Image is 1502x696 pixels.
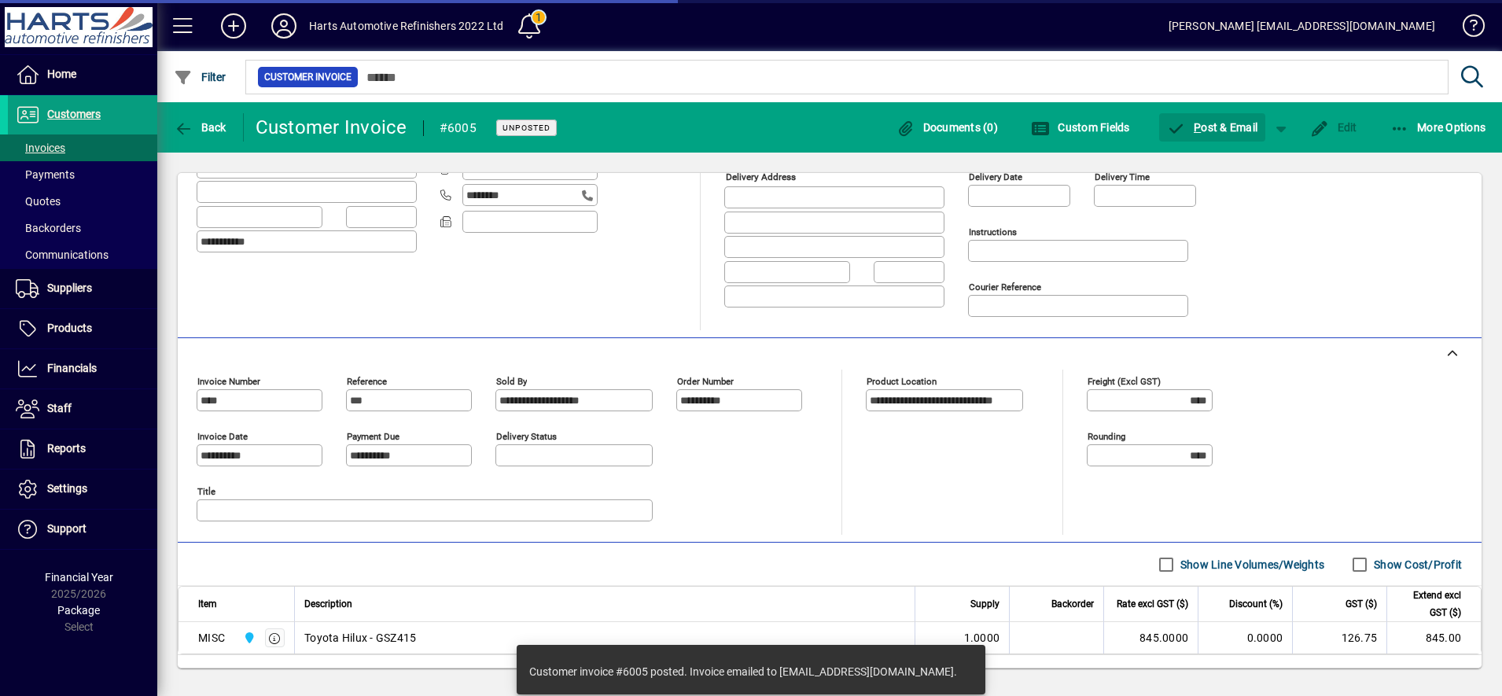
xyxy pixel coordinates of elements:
button: More Options [1386,113,1490,142]
mat-label: Delivery time [1095,171,1150,182]
a: Backorders [8,215,157,241]
mat-label: Reference [347,376,387,387]
a: Payments [8,161,157,188]
span: Backorder [1051,595,1094,613]
a: Settings [8,470,157,509]
span: Payments [16,168,75,181]
a: Suppliers [8,269,157,308]
mat-label: Courier Reference [969,282,1041,293]
label: Show Line Volumes/Weights [1177,557,1324,573]
span: Extend excl GST ($) [1397,587,1461,621]
a: Financials [8,349,157,389]
span: ost & Email [1167,121,1258,134]
span: Customer Invoice [264,69,352,85]
a: Staff [8,389,157,429]
span: Custom Fields [1031,121,1130,134]
app-page-header-button: Back [157,113,244,142]
span: Communications [16,249,109,261]
mat-label: Instructions [969,226,1017,238]
button: Edit [1306,113,1361,142]
mat-label: Delivery status [496,431,557,442]
span: Financials [47,362,97,374]
span: Package [57,604,100,617]
a: Home [8,55,157,94]
span: Staff [47,402,72,414]
div: Customer Invoice [256,115,407,140]
span: Rate excl GST ($) [1117,595,1188,613]
span: Edit [1310,121,1357,134]
span: Documents (0) [896,121,998,134]
button: Filter [170,63,230,91]
div: MISC [198,630,225,646]
span: Item [198,595,217,613]
div: #6005 [440,116,477,141]
span: GST ($) [1346,595,1377,613]
span: More Options [1390,121,1486,134]
span: Supply [970,595,999,613]
mat-label: Title [197,486,215,497]
a: Knowledge Base [1451,3,1482,54]
a: Communications [8,241,157,268]
a: Reports [8,429,157,469]
button: Profile [259,12,309,40]
button: Back [170,113,230,142]
td: 845.00 [1386,622,1481,654]
span: Unposted [503,123,550,133]
td: 126.75 [1292,622,1386,654]
a: Support [8,510,157,549]
button: Post & Email [1159,113,1266,142]
mat-label: Freight (excl GST) [1088,376,1161,387]
span: 1.0000 [964,630,1000,646]
a: Products [8,309,157,348]
span: P [1194,121,1201,134]
button: Documents (0) [892,113,1002,142]
div: 845.0000 [1114,630,1188,646]
span: Settings [47,482,87,495]
span: Financial Year [45,571,113,584]
span: Home [47,68,76,80]
span: Toyota Hilux - GSZ415 [304,630,416,646]
button: Custom Fields [1027,113,1134,142]
mat-label: Sold by [496,376,527,387]
span: Description [304,595,352,613]
span: Harts Auto Refinishers 2022 Ltd [239,629,257,646]
button: Add [208,12,259,40]
span: Customers [47,108,101,120]
mat-label: Order number [677,376,734,387]
a: Invoices [8,134,157,161]
span: Products [47,322,92,334]
mat-label: Product location [867,376,937,387]
span: Quotes [16,195,61,208]
span: Filter [174,71,226,83]
div: [PERSON_NAME] [EMAIL_ADDRESS][DOMAIN_NAME] [1169,13,1435,39]
label: Show Cost/Profit [1371,557,1462,573]
span: Reports [47,442,86,455]
span: Suppliers [47,282,92,294]
mat-label: Invoice date [197,431,248,442]
mat-label: Rounding [1088,431,1125,442]
mat-label: Delivery date [969,171,1022,182]
span: Discount (%) [1229,595,1283,613]
span: Back [174,121,226,134]
span: Backorders [16,222,81,234]
div: Harts Automotive Refinishers 2022 Ltd [309,13,503,39]
mat-label: Payment due [347,431,399,442]
td: 0.0000 [1198,622,1292,654]
a: Quotes [8,188,157,215]
span: Invoices [16,142,65,154]
span: Support [47,522,87,535]
mat-label: Invoice number [197,376,260,387]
